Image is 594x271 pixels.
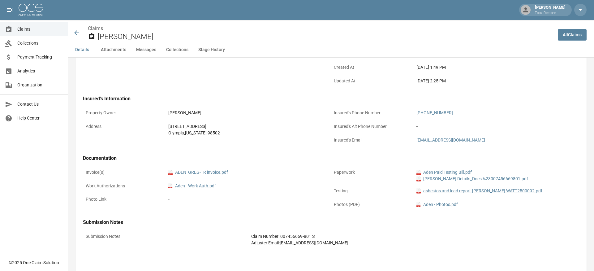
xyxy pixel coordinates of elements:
[168,183,216,189] a: pdfAden - Work Auth.pdf
[168,123,328,130] div: [STREET_ADDRESS]
[416,78,576,84] div: [DATE] 2:25 PM
[161,42,193,57] button: Collections
[416,138,485,142] a: [EMAIL_ADDRESS][DOMAIN_NAME]
[416,64,576,71] div: [DATE] 1:49 PM
[168,110,328,116] div: [PERSON_NAME]
[17,40,63,46] span: Collections
[17,26,63,33] span: Claims
[131,42,161,57] button: Messages
[9,260,59,266] div: © 2025 One Claim Solution
[168,196,328,203] div: -
[83,219,579,225] h4: Submission Notes
[331,75,414,87] p: Updated At
[416,169,472,176] a: pdfAden Paid Testing Bill.pdf
[535,11,566,16] p: Total Restore
[331,120,414,133] p: Insured's Alt Phone Number
[17,101,63,107] span: Contact Us
[168,169,228,176] a: pdfADEN_GREG-TR invoice.pdf
[331,199,414,211] p: Photos (PDF)
[17,68,63,74] span: Analytics
[83,230,248,243] p: Submission Notes
[83,180,166,192] p: Work Authorizations
[96,42,131,57] button: Attachments
[416,188,542,194] a: pdfasbestos and lead report-[PERSON_NAME] WATT2500092.pdf
[88,25,553,32] nav: breadcrumb
[83,166,166,178] p: Invoice(s)
[68,42,594,57] div: anchor tabs
[83,96,579,102] h4: Insured's Information
[251,233,576,246] div: Claim Number: 007456669-801 S Adjuster Email:
[331,134,414,146] p: Insured's Email
[168,130,328,136] div: Olympia , [US_STATE] 98502
[331,185,414,197] p: Testing
[17,115,63,121] span: Help Center
[331,61,414,73] p: Created At
[98,32,553,41] h2: [PERSON_NAME]
[88,25,103,31] a: Claims
[331,166,414,178] p: Paperwork
[83,193,166,205] p: Photo Link
[558,29,587,41] a: AllClaims
[193,42,230,57] button: Stage History
[416,123,576,130] div: -
[416,201,458,208] a: pdfAden - Photos.pdf
[83,107,166,119] p: Property Owner
[68,42,96,57] button: Details
[17,82,63,88] span: Organization
[83,120,166,133] p: Address
[17,54,63,60] span: Payment Tracking
[83,155,579,161] h4: Documentation
[4,4,16,16] button: open drawer
[280,240,348,245] a: [EMAIL_ADDRESS][DOMAIN_NAME]
[416,110,453,115] a: [PHONE_NUMBER]
[19,4,43,16] img: ocs-logo-white-transparent.png
[331,107,414,119] p: Insured's Phone Number
[532,4,568,15] div: [PERSON_NAME]
[416,176,528,182] a: pdf[PERSON_NAME] Details_Docs %23007456669801.pdf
